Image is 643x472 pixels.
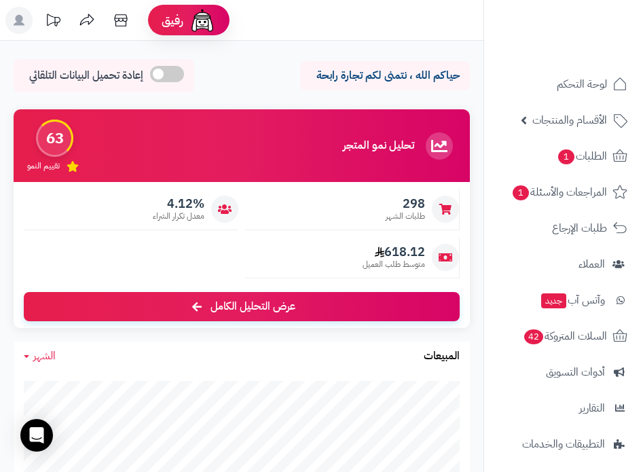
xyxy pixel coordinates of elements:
[513,185,529,200] span: 1
[210,299,295,314] span: عرض التحليل الكامل
[24,292,460,321] a: عرض التحليل الكامل
[551,34,630,62] img: logo-2.png
[546,363,605,382] span: أدوات التسويق
[29,68,143,84] span: إعادة تحميل البيانات التلقائي
[522,435,605,454] span: التطبيقات والخدمات
[558,149,574,164] span: 1
[492,320,635,352] a: السلات المتروكة42
[24,348,56,364] a: الشهر
[33,348,56,364] span: الشهر
[20,419,53,452] div: Open Intercom Messenger
[189,7,216,34] img: ai-face.png
[524,329,543,344] span: 42
[492,392,635,424] a: التقارير
[27,160,60,172] span: تقييم النمو
[162,12,183,29] span: رفيق
[557,147,607,166] span: الطلبات
[492,284,635,316] a: وآتس آبجديد
[386,196,425,211] span: 298
[310,68,460,84] p: حياكم الله ، نتمنى لكم تجارة رابحة
[541,293,566,308] span: جديد
[511,183,607,202] span: المراجعات والأسئلة
[492,248,635,280] a: العملاء
[492,68,635,101] a: لوحة التحكم
[153,211,204,222] span: معدل تكرار الشراء
[343,140,414,152] h3: تحليل نمو المتجر
[532,111,607,130] span: الأقسام والمنتجات
[540,291,605,310] span: وآتس آب
[386,211,425,222] span: طلبات الشهر
[363,244,425,259] span: 618.12
[36,7,70,37] a: تحديثات المنصة
[492,428,635,460] a: التطبيقات والخدمات
[523,327,607,346] span: السلات المتروكة
[492,176,635,208] a: المراجعات والأسئلة1
[578,255,605,274] span: العملاء
[424,350,460,363] h3: المبيعات
[557,75,607,94] span: لوحة التحكم
[153,196,204,211] span: 4.12%
[579,399,605,418] span: التقارير
[492,140,635,173] a: الطلبات1
[492,212,635,244] a: طلبات الإرجاع
[363,259,425,270] span: متوسط طلب العميل
[552,219,607,238] span: طلبات الإرجاع
[492,356,635,388] a: أدوات التسويق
